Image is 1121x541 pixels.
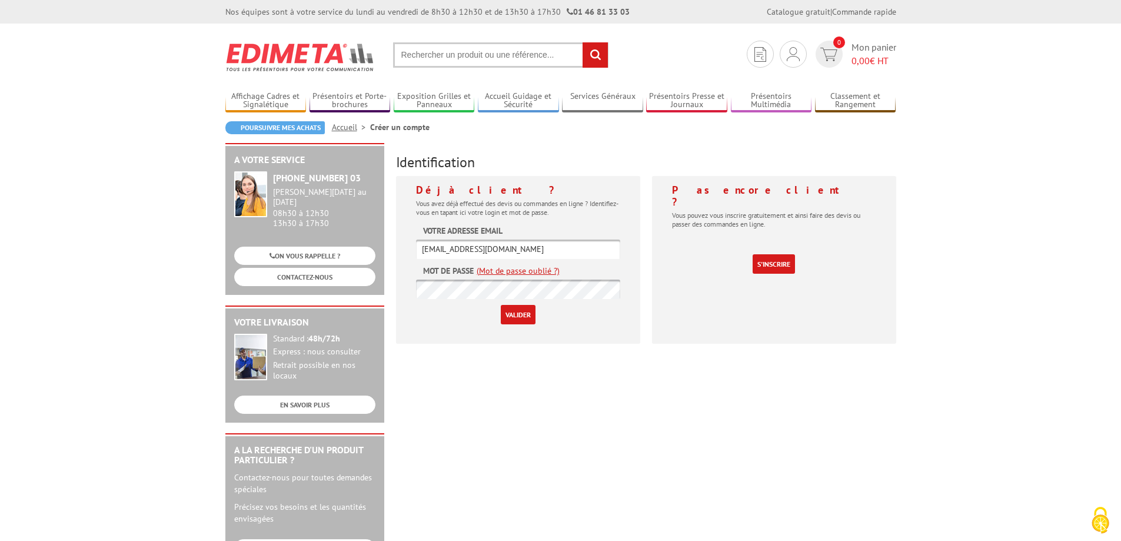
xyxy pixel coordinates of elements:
[851,54,896,68] span: € HT
[273,334,375,344] div: Standard :
[225,6,630,18] div: Nos équipes sont à votre service du lundi au vendredi de 8h30 à 12h30 et de 13h30 à 17h30
[753,254,795,274] a: S'inscrire
[851,55,870,67] span: 0,00
[754,47,766,62] img: devis rapide
[234,317,375,328] h2: Votre livraison
[731,91,812,111] a: Présentoirs Multimédia
[767,6,830,17] a: Catalogue gratuit
[234,396,375,414] a: EN SAVOIR PLUS
[832,6,896,17] a: Commande rapide
[394,91,475,111] a: Exposition Grilles et Panneaux
[234,501,375,525] p: Précisez vos besoins et les quantités envisagées
[833,36,845,48] span: 0
[820,48,837,61] img: devis rapide
[234,268,375,286] a: CONTACTEZ-NOUS
[234,445,375,466] h2: A la recherche d'un produit particulier ?
[1086,506,1115,535] img: Cookies (fenêtre modale)
[273,187,375,228] div: 08h30 à 12h30 13h30 à 17h30
[423,265,474,277] label: Mot de passe
[234,247,375,265] a: ON VOUS RAPPELLE ?
[393,42,608,68] input: Rechercher un produit ou une référence...
[416,184,620,196] h4: Déjà client ?
[332,122,370,132] a: Accueil
[310,91,391,111] a: Présentoirs et Porte-brochures
[225,121,325,134] a: Poursuivre mes achats
[787,47,800,61] img: devis rapide
[851,41,896,68] span: Mon panier
[273,360,375,381] div: Retrait possible en nos locaux
[370,121,430,133] li: Créer un compte
[813,41,896,68] a: devis rapide 0 Mon panier 0,00€ HT
[273,187,375,207] div: [PERSON_NAME][DATE] au [DATE]
[478,91,559,111] a: Accueil Guidage et Sécurité
[672,211,876,228] p: Vous pouvez vous inscrire gratuitement et ainsi faire des devis ou passer des commandes en ligne.
[234,334,267,380] img: widget-livraison.jpg
[583,42,608,68] input: rechercher
[273,347,375,357] div: Express : nous consulter
[234,472,375,495] p: Contactez-nous pour toutes demandes spéciales
[562,91,643,111] a: Services Généraux
[308,333,340,344] strong: 48h/72h
[815,91,896,111] a: Classement et Rangement
[672,184,876,208] h4: Pas encore client ?
[1080,501,1121,541] button: Cookies (fenêtre modale)
[225,91,307,111] a: Affichage Cadres et Signalétique
[416,199,620,217] p: Vous avez déjà effectué des devis ou commandes en ligne ? Identifiez-vous en tapant ici votre log...
[567,6,630,17] strong: 01 46 81 33 03
[767,6,896,18] div: |
[234,155,375,165] h2: A votre service
[225,35,375,79] img: Edimeta
[477,265,560,277] a: (Mot de passe oublié ?)
[423,225,503,237] label: Votre adresse email
[234,171,267,217] img: widget-service.jpg
[396,155,896,170] h3: Identification
[273,172,361,184] strong: [PHONE_NUMBER] 03
[646,91,727,111] a: Présentoirs Presse et Journaux
[501,305,535,324] input: Valider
